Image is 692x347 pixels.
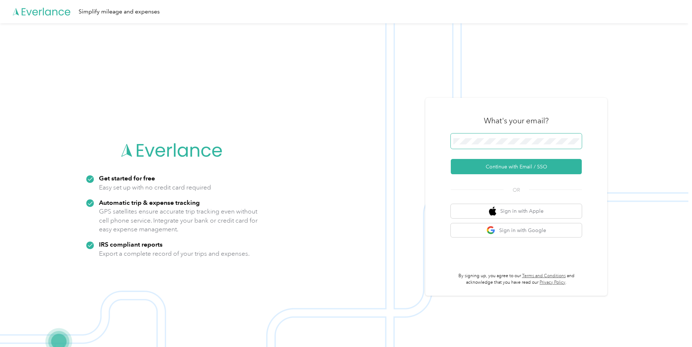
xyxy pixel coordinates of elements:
p: By signing up, you agree to our and acknowledge that you have read our . [451,273,582,286]
p: Easy set up with no credit card required [99,183,211,192]
p: Export a complete record of your trips and expenses. [99,249,250,258]
strong: Automatic trip & expense tracking [99,199,200,206]
button: apple logoSign in with Apple [451,204,582,218]
a: Privacy Policy [540,280,565,285]
button: google logoSign in with Google [451,223,582,238]
h3: What's your email? [484,116,549,126]
button: Continue with Email / SSO [451,159,582,174]
div: Simplify mileage and expenses [79,7,160,16]
span: OR [504,186,529,194]
a: Terms and Conditions [522,273,566,279]
p: GPS satellites ensure accurate trip tracking even without cell phone service. Integrate your bank... [99,207,258,234]
strong: Get started for free [99,174,155,182]
strong: IRS compliant reports [99,240,163,248]
img: google logo [486,226,496,235]
img: apple logo [489,207,496,216]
